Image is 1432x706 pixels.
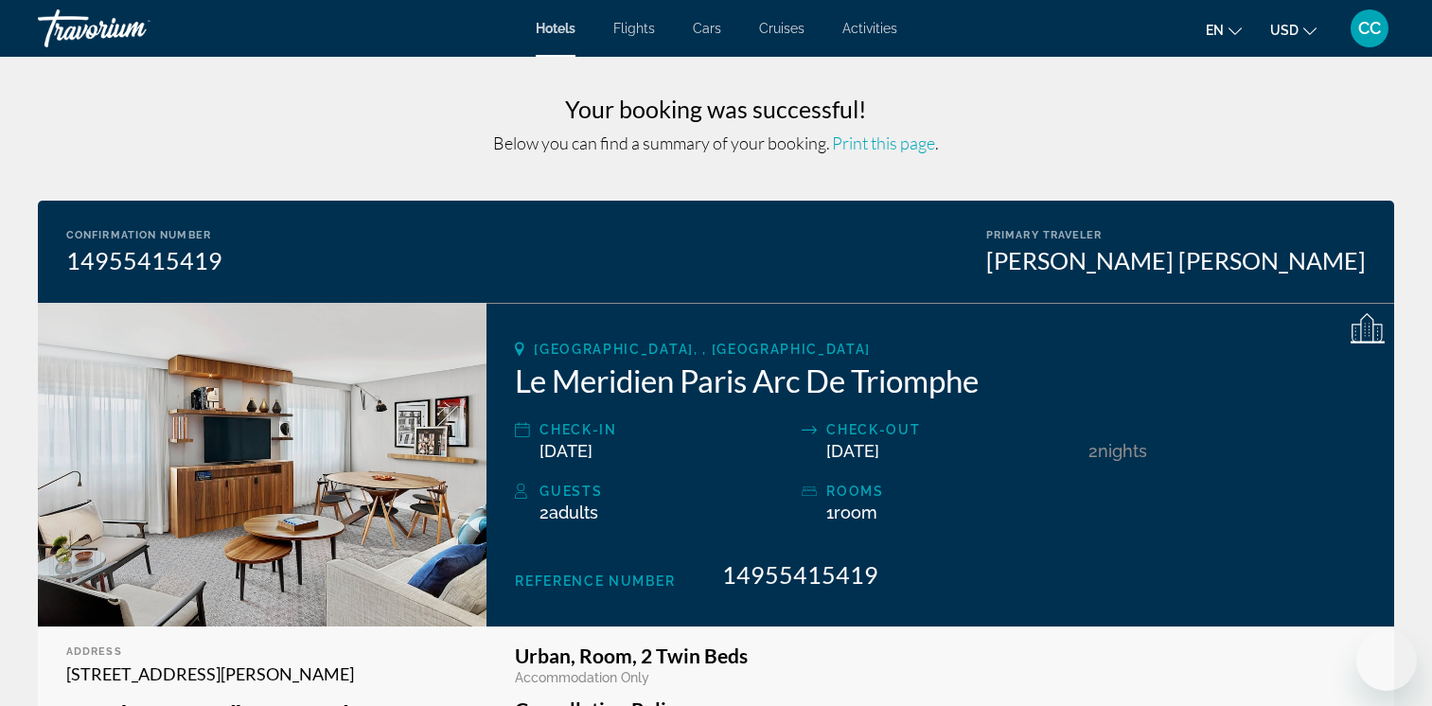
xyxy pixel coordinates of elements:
span: 2 [1088,441,1098,461]
span: Below you can find a summary of your booking. [493,132,830,153]
span: CC [1358,19,1381,38]
span: [DATE] [826,441,879,461]
h3: Your booking was successful! [38,95,1394,123]
div: Check-out [826,418,1079,441]
span: Print this page [832,132,935,153]
a: Cars [693,21,721,36]
button: User Menu [1345,9,1394,48]
span: 2 [539,503,598,522]
div: Guests [539,480,792,503]
button: Change currency [1270,16,1317,44]
div: Primary Traveler [986,229,1366,241]
span: Nights [1098,441,1147,461]
div: 14955415419 [66,246,222,274]
span: . [832,132,939,153]
span: Room [834,503,877,522]
span: 1 [826,503,877,522]
h2: Le Meridien Paris Arc De Triomphe [515,362,1366,399]
a: Activities [842,21,897,36]
div: Confirmation Number [66,229,222,241]
p: [STREET_ADDRESS][PERSON_NAME] [66,662,458,686]
span: [DATE] [539,441,592,461]
span: Accommodation Only [515,670,649,685]
button: Change language [1206,16,1242,44]
div: [PERSON_NAME] [PERSON_NAME] [986,246,1366,274]
a: Travorium [38,4,227,53]
span: Reference Number [515,574,675,589]
span: Adults [549,503,598,522]
div: Address [66,645,458,658]
span: en [1206,23,1224,38]
div: rooms [826,480,1079,503]
span: 14955415419 [722,560,878,589]
span: [GEOGRAPHIC_DATA], , [GEOGRAPHIC_DATA] [534,342,871,357]
div: Check-in [539,418,792,441]
a: Hotels [536,21,575,36]
a: Cruises [759,21,804,36]
a: Flights [613,21,655,36]
h3: Urban, Room, 2 Twin Beds [515,645,1366,666]
span: USD [1270,23,1299,38]
iframe: Button to launch messaging window [1356,630,1417,691]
